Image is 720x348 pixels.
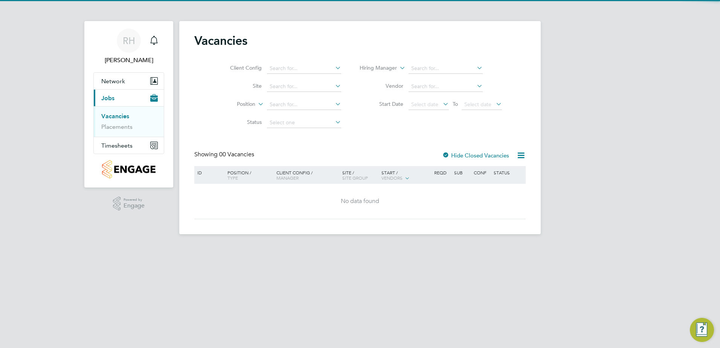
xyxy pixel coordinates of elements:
span: Vendors [381,175,403,181]
div: Start / [380,166,432,185]
a: Vacancies [101,113,129,120]
div: Status [492,166,525,179]
span: Network [101,78,125,85]
span: Richard Hadwin [93,56,164,65]
span: Engage [124,203,145,209]
span: Powered by [124,197,145,203]
div: Client Config / [275,166,340,184]
span: To [450,99,460,109]
img: countryside-properties-logo-retina.png [102,160,155,179]
span: Select date [411,101,438,108]
input: Search for... [267,81,341,92]
div: Reqd [432,166,452,179]
span: Timesheets [101,142,133,149]
nav: Main navigation [84,21,173,188]
a: Go to home page [93,160,164,179]
span: Type [227,175,238,181]
input: Search for... [267,63,341,74]
label: Start Date [360,101,403,107]
a: Placements [101,123,133,130]
div: No data found [195,197,525,205]
div: Showing [194,151,256,159]
button: Engage Resource Center [690,318,714,342]
div: Position / [222,166,275,184]
label: Vendor [360,82,403,89]
span: Jobs [101,95,114,102]
label: Hiring Manager [354,64,397,72]
input: Select one [267,118,341,128]
span: RH [123,36,135,46]
label: Position [212,101,255,108]
div: Conf [472,166,491,179]
input: Search for... [267,99,341,110]
div: ID [195,166,222,179]
h2: Vacancies [194,33,247,48]
input: Search for... [409,81,483,92]
span: Manager [276,175,299,181]
span: 00 Vacancies [219,151,254,158]
div: Site / [340,166,380,184]
div: Sub [452,166,472,179]
label: Client Config [218,64,262,71]
span: Site Group [342,175,368,181]
a: Go to account details [93,29,164,65]
label: Hide Closed Vacancies [442,152,509,159]
input: Search for... [409,63,483,74]
span: Select date [464,101,491,108]
label: Site [218,82,262,89]
label: Status [218,119,262,125]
